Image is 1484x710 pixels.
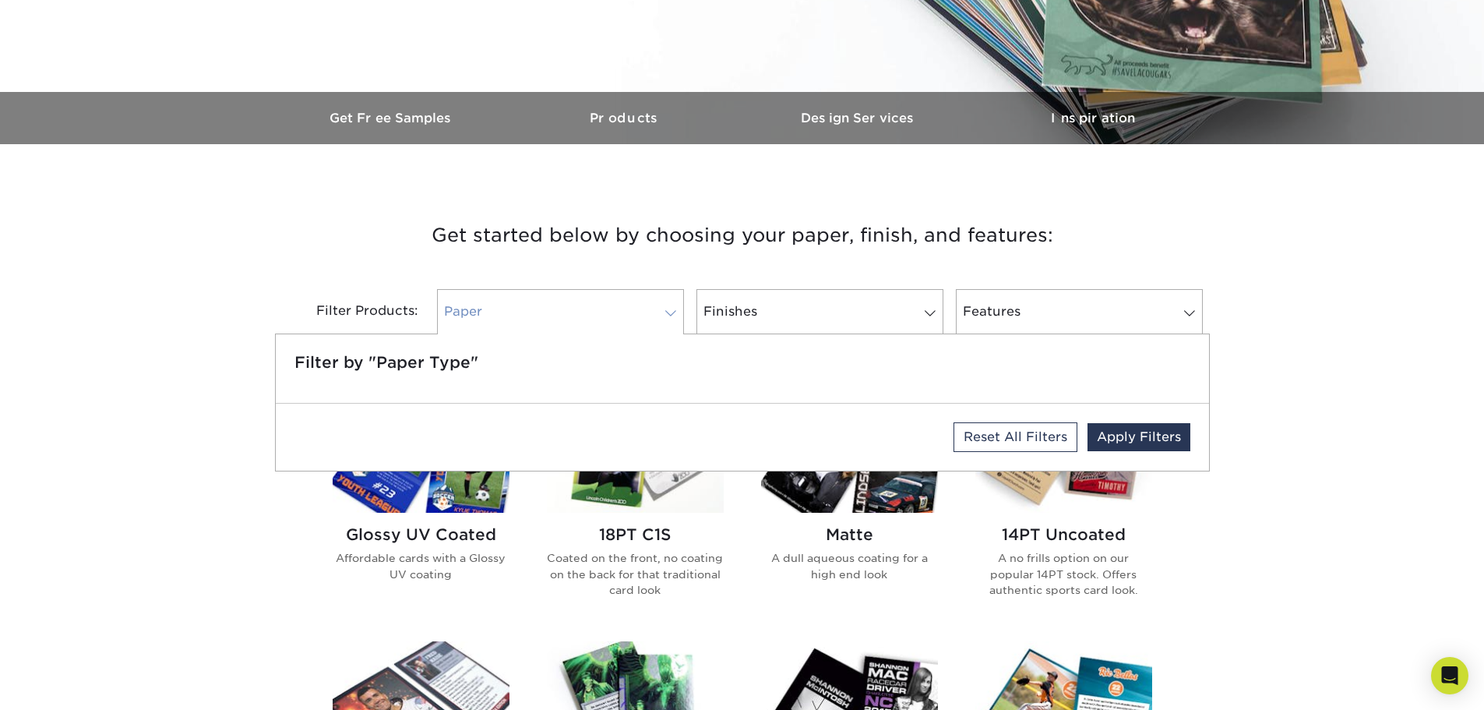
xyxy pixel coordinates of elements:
[547,550,724,598] p: Coated on the front, no coating on the back for that traditional card look
[975,390,1152,623] a: 14PT Uncoated Trading Cards 14PT Uncoated A no frills option on our popular 14PT stock. Offers au...
[761,550,938,582] p: A dull aqueous coating for a high end look
[761,525,938,544] h2: Matte
[976,111,1210,125] h3: Inspiration
[275,289,431,334] div: Filter Products:
[1431,657,1468,694] div: Open Intercom Messenger
[333,525,509,544] h2: Glossy UV Coated
[956,289,1203,334] a: Features
[696,289,943,334] a: Finishes
[509,92,742,144] a: Products
[742,111,976,125] h3: Design Services
[1087,423,1190,451] a: Apply Filters
[761,390,938,623] a: Matte Trading Cards Matte A dull aqueous coating for a high end look
[509,111,742,125] h3: Products
[275,92,509,144] a: Get Free Samples
[975,550,1152,598] p: A no frills option on our popular 14PT stock. Offers authentic sports card look.
[953,422,1077,452] a: Reset All Filters
[294,353,1190,372] h5: Filter by "Paper Type"
[333,390,509,623] a: Glossy UV Coated Trading Cards Glossy UV Coated Affordable cards with a Glossy UV coating
[547,525,724,544] h2: 18PT C1S
[547,390,724,623] a: 18PT C1S Trading Cards 18PT C1S Coated on the front, no coating on the back for that traditional ...
[333,550,509,582] p: Affordable cards with a Glossy UV coating
[976,92,1210,144] a: Inspiration
[275,111,509,125] h3: Get Free Samples
[437,289,684,334] a: Paper
[742,92,976,144] a: Design Services
[287,200,1198,270] h3: Get started below by choosing your paper, finish, and features:
[975,525,1152,544] h2: 14PT Uncoated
